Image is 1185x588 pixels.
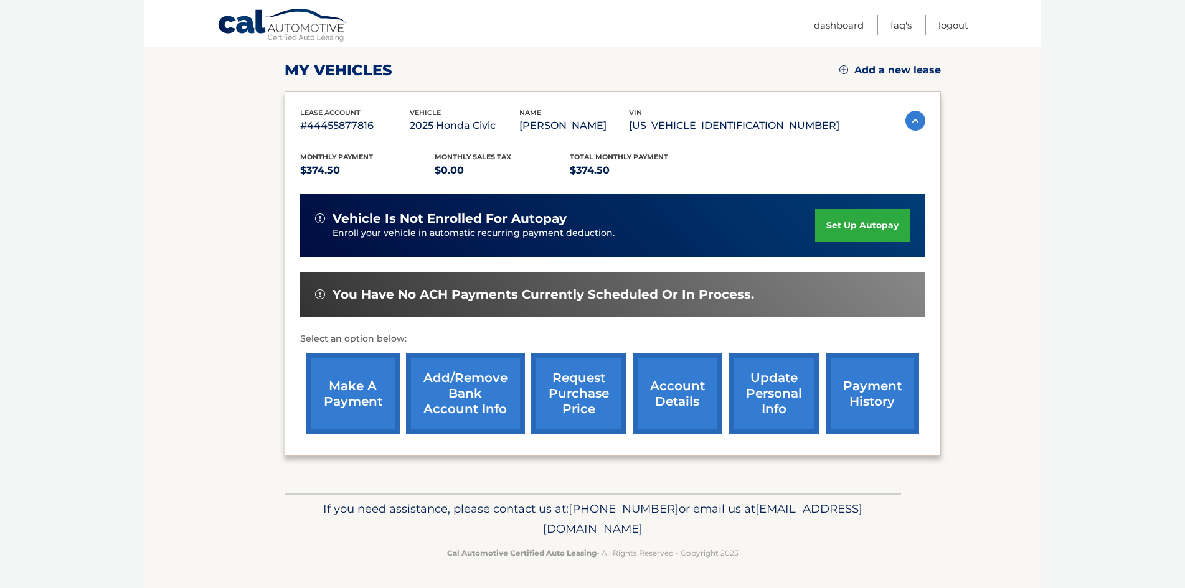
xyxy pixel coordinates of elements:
[570,162,705,179] p: $374.50
[285,61,392,80] h2: my vehicles
[519,117,629,134] p: [PERSON_NAME]
[938,15,968,35] a: Logout
[410,108,441,117] span: vehicle
[519,108,541,117] span: name
[815,209,910,242] a: set up autopay
[300,162,435,179] p: $374.50
[333,211,567,226] span: vehicle is not enrolled for autopay
[814,15,864,35] a: Dashboard
[315,289,325,299] img: alert-white.svg
[333,287,754,302] span: You have no ACH payments currently scheduled or in process.
[300,152,373,161] span: Monthly Payment
[543,502,862,536] span: [EMAIL_ADDRESS][DOMAIN_NAME]
[333,226,816,240] p: Enroll your vehicle in automatic recurring payment deduction.
[826,353,919,434] a: payment history
[315,213,325,223] img: alert-white.svg
[300,108,361,117] span: lease account
[729,353,819,434] a: update personal info
[531,353,626,434] a: request purchase price
[293,499,893,539] p: If you need assistance, please contact us at: or email us at
[570,152,668,161] span: Total Monthly Payment
[629,117,839,134] p: [US_VEHICLE_IDENTIFICATION_NUMBER]
[300,332,925,347] p: Select an option below:
[410,117,519,134] p: 2025 Honda Civic
[633,353,722,434] a: account details
[293,546,893,559] p: - All Rights Reserved - Copyright 2025
[217,8,348,44] a: Cal Automotive
[447,548,597,558] strong: Cal Automotive Certified Auto Leasing
[406,353,525,434] a: Add/Remove bank account info
[300,117,410,134] p: #44455877816
[435,162,570,179] p: $0.00
[629,108,642,117] span: vin
[306,353,400,434] a: make a payment
[890,15,912,35] a: FAQ's
[569,502,679,516] span: [PHONE_NUMBER]
[905,111,925,131] img: accordion-active.svg
[839,64,941,77] a: Add a new lease
[435,152,511,161] span: Monthly sales Tax
[839,65,848,74] img: add.svg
